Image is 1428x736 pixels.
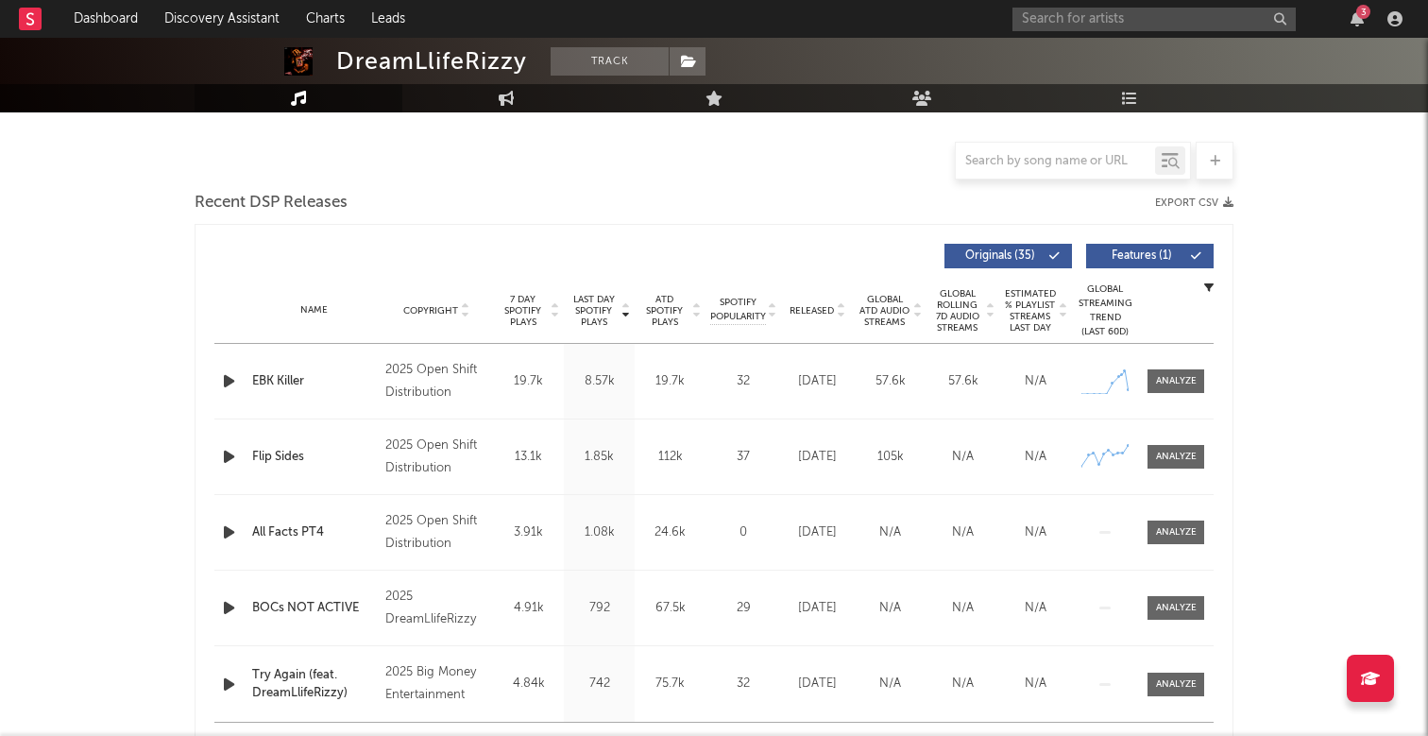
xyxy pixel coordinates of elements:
[1356,5,1370,19] div: 3
[569,599,630,618] div: 792
[195,192,348,214] span: Recent DSP Releases
[252,303,376,317] div: Name
[944,244,1072,268] button: Originals(35)
[336,47,527,76] div: DreamLlifeRizzy
[1004,523,1067,542] div: N/A
[710,523,776,542] div: 0
[786,675,849,693] div: [DATE]
[498,523,559,542] div: 3.91k
[710,675,776,693] div: 32
[498,372,559,391] div: 19.7k
[931,448,994,467] div: N/A
[252,666,376,703] a: Try Again (feat. DreamLlifeRizzy)
[786,448,849,467] div: [DATE]
[639,599,701,618] div: 67.5k
[498,599,559,618] div: 4.91k
[252,599,376,618] a: BOCs NOT ACTIVE
[1077,282,1133,339] div: Global Streaming Trend (Last 60D)
[931,599,994,618] div: N/A
[858,448,922,467] div: 105k
[498,294,548,328] span: 7 Day Spotify Plays
[252,523,376,542] a: All Facts PT4
[252,372,376,391] a: EBK Killer
[931,288,983,334] span: Global Rolling 7D Audio Streams
[403,305,458,317] span: Copyright
[639,294,689,328] span: ATD Spotify Plays
[786,372,849,391] div: [DATE]
[786,599,849,618] div: [DATE]
[858,599,922,618] div: N/A
[931,523,994,542] div: N/A
[569,675,630,693] div: 742
[710,372,776,391] div: 32
[385,435,488,480] div: 2025 Open Shift Distribution
[790,305,834,317] span: Released
[1004,675,1067,693] div: N/A
[858,675,922,693] div: N/A
[385,586,488,631] div: 2025 DreamLlifeRizzy
[1004,372,1067,391] div: N/A
[639,448,701,467] div: 112k
[385,661,488,707] div: 2025 Big Money Entertainment
[710,296,766,324] span: Spotify Popularity
[385,359,488,404] div: 2025 Open Shift Distribution
[931,675,994,693] div: N/A
[710,448,776,467] div: 37
[1004,448,1067,467] div: N/A
[1086,244,1214,268] button: Features(1)
[931,372,994,391] div: 57.6k
[710,599,776,618] div: 29
[1098,250,1185,262] span: Features ( 1 )
[639,675,701,693] div: 75.7k
[385,510,488,556] div: 2025 Open Shift Distribution
[786,523,849,542] div: [DATE]
[1012,8,1296,31] input: Search for artists
[1155,197,1233,209] button: Export CSV
[639,372,701,391] div: 19.7k
[1004,288,1056,334] span: Estimated % Playlist Streams Last Day
[956,154,1155,169] input: Search by song name or URL
[498,675,559,693] div: 4.84k
[858,372,922,391] div: 57.6k
[1004,599,1067,618] div: N/A
[252,448,376,467] a: Flip Sides
[569,372,630,391] div: 8.57k
[1351,11,1364,26] button: 3
[858,294,910,328] span: Global ATD Audio Streams
[551,47,669,76] button: Track
[569,523,630,542] div: 1.08k
[569,448,630,467] div: 1.85k
[957,250,1044,262] span: Originals ( 35 )
[639,523,701,542] div: 24.6k
[858,523,922,542] div: N/A
[498,448,559,467] div: 13.1k
[569,294,619,328] span: Last Day Spotify Plays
